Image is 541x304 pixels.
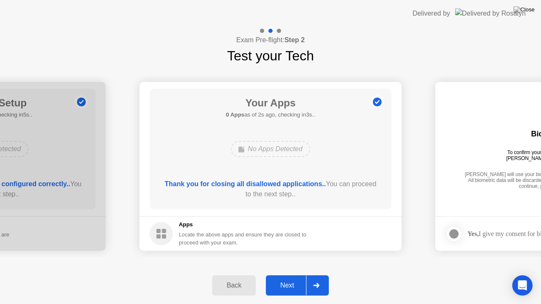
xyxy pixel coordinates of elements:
div: Open Intercom Messenger [512,275,533,296]
strong: Yes, [467,230,478,237]
h5: Apps [179,220,307,229]
h4: Exam Pre-flight: [236,35,305,45]
h1: Test your Tech [227,46,314,66]
img: Delivered by Rosalyn [455,8,526,18]
b: Thank you for closing all disallowed applications.. [165,180,326,187]
img: Close [514,6,535,13]
b: Step 2 [284,36,305,43]
b: 0 Apps [226,111,244,118]
div: Next [268,282,306,289]
div: You can proceed to the next step.. [162,179,380,199]
div: Locate the above apps and ensure they are closed to proceed with your exam. [179,231,307,247]
button: Next [266,275,329,296]
button: Back [212,275,256,296]
div: Delivered by [413,8,450,19]
h5: as of 2s ago, checking in3s.. [226,111,315,119]
h1: Your Apps [226,95,315,111]
div: Back [215,282,253,289]
div: No Apps Detected [231,141,310,157]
